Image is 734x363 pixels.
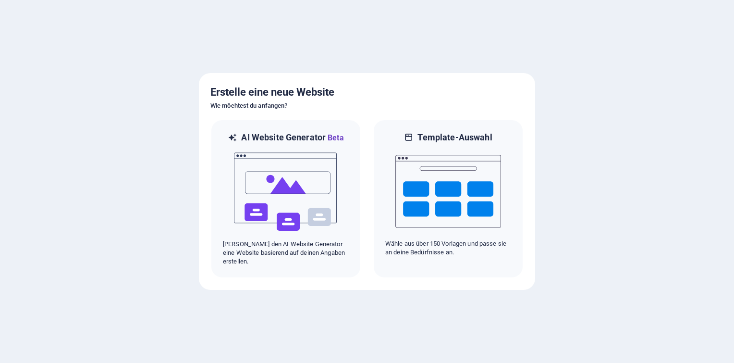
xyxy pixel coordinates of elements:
p: [PERSON_NAME] den AI Website Generator eine Website basierend auf deinen Angaben erstellen. [223,240,349,266]
p: Wähle aus über 150 Vorlagen und passe sie an deine Bedürfnisse an. [385,239,511,257]
h6: AI Website Generator [241,132,343,144]
h6: Wie möchtest du anfangen? [210,100,524,112]
span: Beta [326,133,344,142]
div: Template-AuswahlWähle aus über 150 Vorlagen und passe sie an deine Bedürfnisse an. [373,119,524,278]
div: AI Website GeneratorBetaai[PERSON_NAME] den AI Website Generator eine Website basierend auf deine... [210,119,361,278]
img: ai [233,144,339,240]
h5: Erstelle eine neue Website [210,85,524,100]
h6: Template-Auswahl [417,132,492,143]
